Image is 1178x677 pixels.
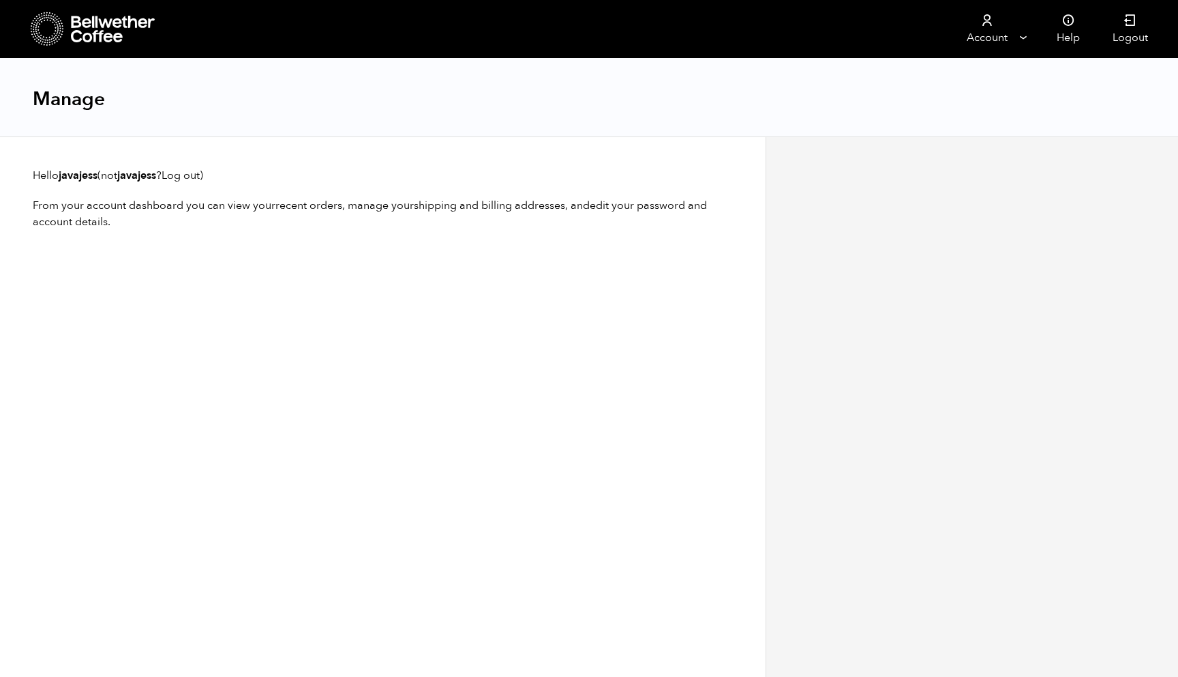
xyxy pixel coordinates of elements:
a: shipping and billing addresses [414,198,565,213]
h1: Manage [33,87,105,111]
strong: javajess [59,168,97,183]
a: recent orders [275,198,342,213]
p: Hello (not ? ) [33,167,733,184]
strong: javajess [117,168,156,183]
a: Log out [162,168,200,183]
p: From your account dashboard you can view your , manage your , and . [33,197,733,230]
